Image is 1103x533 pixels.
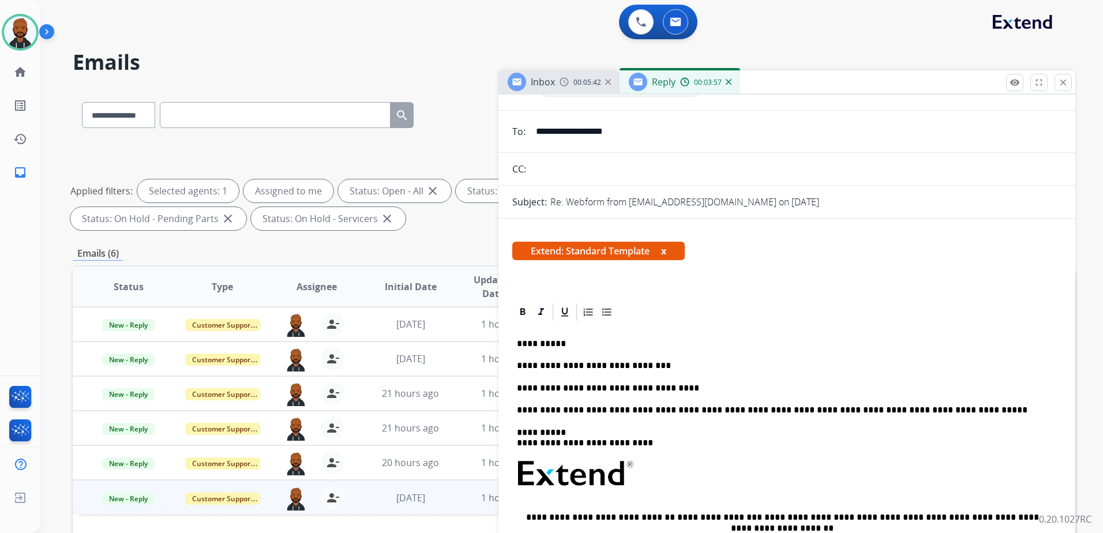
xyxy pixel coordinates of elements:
[1058,77,1068,88] mat-icon: close
[694,78,722,87] span: 00:03:57
[102,319,155,331] span: New - Reply
[661,244,666,258] button: x
[326,386,340,400] mat-icon: person_remove
[102,388,155,400] span: New - Reply
[1010,77,1020,88] mat-icon: remove_red_eye
[102,354,155,366] span: New - Reply
[212,280,233,294] span: Type
[512,125,526,138] p: To:
[251,207,406,230] div: Status: On Hold - Servicers
[185,457,260,470] span: Customer Support
[550,195,819,209] p: Re: Webform from [EMAIL_ADDRESS][DOMAIN_NAME] on [DATE]
[382,422,439,434] span: 21 hours ago
[396,318,425,331] span: [DATE]
[382,387,439,400] span: 21 hours ago
[380,212,394,226] mat-icon: close
[13,65,27,79] mat-icon: home
[338,179,451,202] div: Status: Open - All
[385,280,437,294] span: Initial Date
[580,303,597,321] div: Ordered List
[73,51,1075,74] h2: Emails
[481,318,528,331] span: 1 hour ago
[532,303,550,321] div: Italic
[70,184,133,198] p: Applied filters:
[456,179,577,202] div: Status: New - Initial
[284,347,307,371] img: agent-avatar
[185,319,260,331] span: Customer Support
[326,352,340,366] mat-icon: person_remove
[481,456,528,469] span: 1 hour ago
[284,416,307,441] img: agent-avatar
[70,207,246,230] div: Status: On Hold - Pending Parts
[481,352,528,365] span: 1 hour ago
[284,451,307,475] img: agent-avatar
[114,280,144,294] span: Status
[481,422,528,434] span: 1 hour ago
[221,212,235,226] mat-icon: close
[396,352,425,365] span: [DATE]
[102,423,155,435] span: New - Reply
[556,303,573,321] div: Underline
[1034,77,1044,88] mat-icon: fullscreen
[284,486,307,511] img: agent-avatar
[481,491,528,504] span: 1 hour ago
[4,16,36,48] img: avatar
[598,303,616,321] div: Bullet List
[326,421,340,435] mat-icon: person_remove
[395,108,409,122] mat-icon: search
[297,280,337,294] span: Assignee
[13,99,27,112] mat-icon: list_alt
[185,388,260,400] span: Customer Support
[73,246,123,261] p: Emails (6)
[467,273,519,301] span: Updated Date
[481,387,528,400] span: 1 hour ago
[382,456,439,469] span: 20 hours ago
[185,354,260,366] span: Customer Support
[185,493,260,505] span: Customer Support
[102,457,155,470] span: New - Reply
[652,76,676,88] span: Reply
[137,179,239,202] div: Selected agents: 1
[531,76,555,88] span: Inbox
[512,195,547,209] p: Subject:
[13,166,27,179] mat-icon: inbox
[284,382,307,406] img: agent-avatar
[326,456,340,470] mat-icon: person_remove
[13,132,27,146] mat-icon: history
[185,423,260,435] span: Customer Support
[243,179,333,202] div: Assigned to me
[512,242,685,260] span: Extend: Standard Template
[326,317,340,331] mat-icon: person_remove
[102,493,155,505] span: New - Reply
[396,491,425,504] span: [DATE]
[1039,512,1091,526] p: 0.20.1027RC
[512,162,526,176] p: CC:
[284,313,307,337] img: agent-avatar
[514,303,531,321] div: Bold
[326,491,340,505] mat-icon: person_remove
[426,184,440,198] mat-icon: close
[573,78,601,87] span: 00:05:42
